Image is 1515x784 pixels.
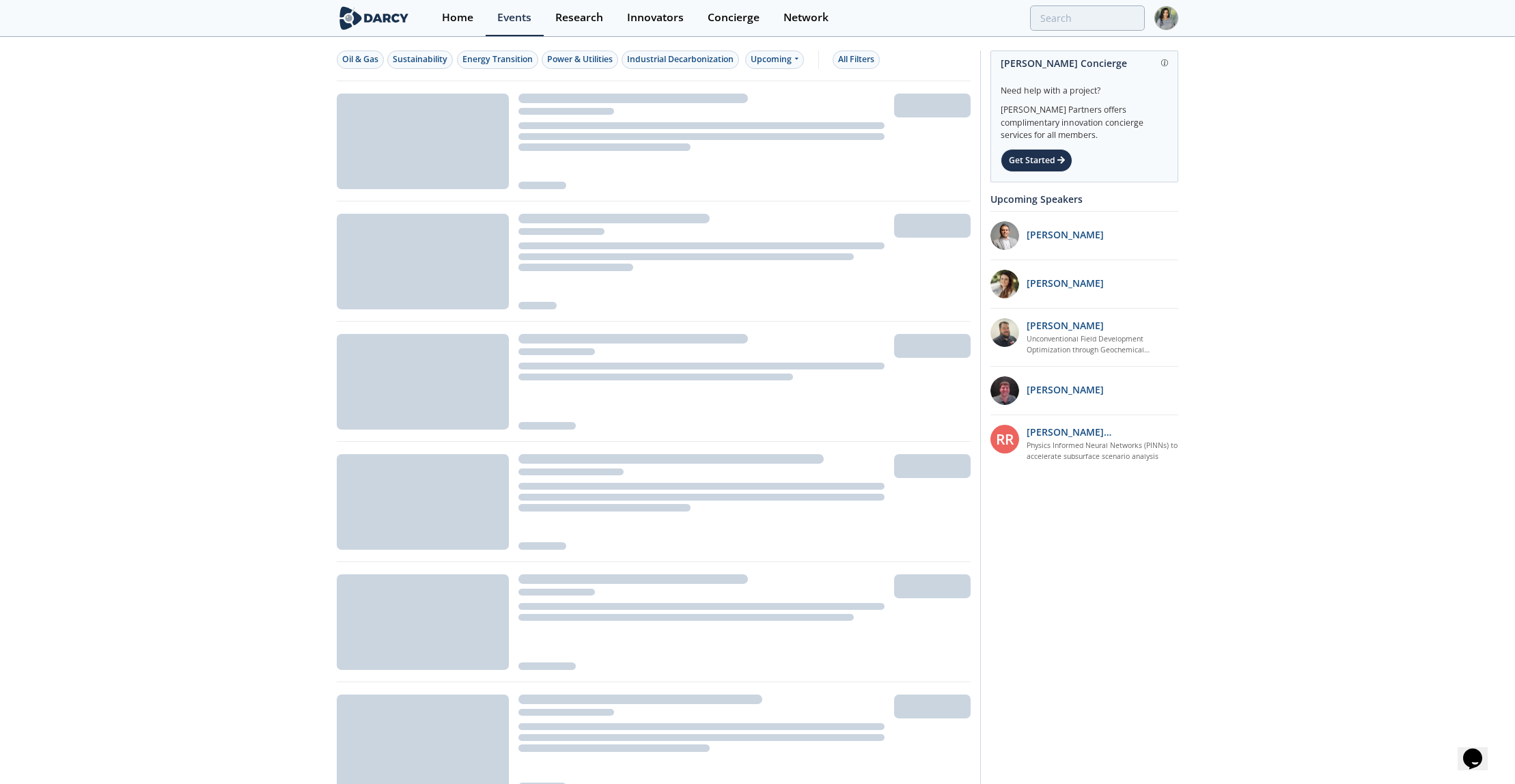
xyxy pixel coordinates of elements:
img: logo-wide.svg [337,6,411,30]
button: Power & Utilities [542,51,618,69]
div: [PERSON_NAME] Concierge [1001,51,1168,75]
div: Home [442,12,473,23]
img: 737ad19b-6c50-4cdf-92c7-29f5966a019e [990,270,1019,298]
p: [PERSON_NAME] [1027,382,1104,397]
input: Advanced Search [1030,5,1145,31]
img: information.svg [1161,59,1169,67]
button: Oil & Gas [337,51,384,69]
div: Sustainability [393,53,447,66]
a: Unconventional Field Development Optimization through Geochemical Fingerprinting Technology [1027,334,1179,356]
button: All Filters [833,51,880,69]
iframe: chat widget [1458,729,1501,770]
p: [PERSON_NAME] [1027,227,1104,242]
button: Industrial Decarbonization [622,51,739,69]
button: Sustainability [387,51,453,69]
p: [PERSON_NAME] [1027,318,1104,333]
div: RR [990,425,1019,453]
div: Innovators [627,12,684,23]
img: Profile [1154,6,1178,30]
div: Network [783,12,829,23]
img: 1fdb2308-3d70-46db-bc64-f6eabefcce4d [990,221,1019,250]
button: Energy Transition [457,51,538,69]
div: Energy Transition [462,53,533,66]
div: Events [497,12,531,23]
div: Upcoming Speakers [990,187,1178,211]
div: Upcoming [745,51,805,69]
img: accc9a8e-a9c1-4d58-ae37-132228efcf55 [990,376,1019,405]
div: Need help with a project? [1001,75,1168,97]
div: All Filters [838,53,874,66]
a: Physics Informed Neural Networks (PINNs) to accelerate subsurface scenario analysis [1027,440,1179,462]
div: Research [555,12,603,23]
div: Power & Utilities [547,53,613,66]
div: Industrial Decarbonization [627,53,734,66]
img: 2k2ez1SvSiOh3gKHmcgF [990,318,1019,347]
div: Oil & Gas [342,53,378,66]
div: Get Started [1001,149,1072,172]
p: [PERSON_NAME] [1027,276,1104,290]
p: [PERSON_NAME] [PERSON_NAME] [1027,425,1179,439]
div: [PERSON_NAME] Partners offers complimentary innovation concierge services for all members. [1001,97,1168,142]
div: Concierge [708,12,760,23]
